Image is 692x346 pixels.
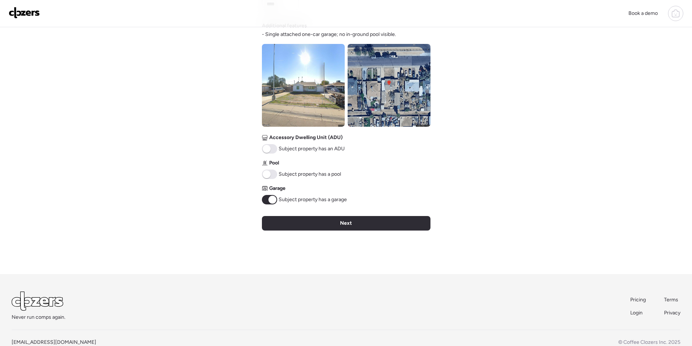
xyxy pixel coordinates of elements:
span: Book a demo [628,10,658,16]
span: Never run comps again. [12,314,65,321]
a: Login [630,309,647,317]
span: Subject property has a pool [279,171,341,178]
span: Garage [269,185,286,192]
span: Pricing [630,297,646,303]
a: Pricing [630,296,647,304]
span: © Coffee Clozers Inc. 2025 [618,339,680,345]
span: Pool [269,159,279,167]
a: Terms [664,296,680,304]
img: Logo [9,7,40,19]
span: Privacy [664,310,680,316]
span: Subject property has a garage [279,196,347,203]
span: Terms [664,297,678,303]
span: Subject property has an ADU [279,145,345,152]
img: Logo Light [12,292,63,311]
span: Login [630,310,643,316]
span: Accessory Dwelling Unit (ADU) [269,134,343,141]
a: [EMAIL_ADDRESS][DOMAIN_NAME] [12,339,96,345]
span: Next [340,220,352,227]
span: - Single attached one-car garage; no in-ground pool visible. [262,31,396,38]
a: Privacy [664,309,680,317]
